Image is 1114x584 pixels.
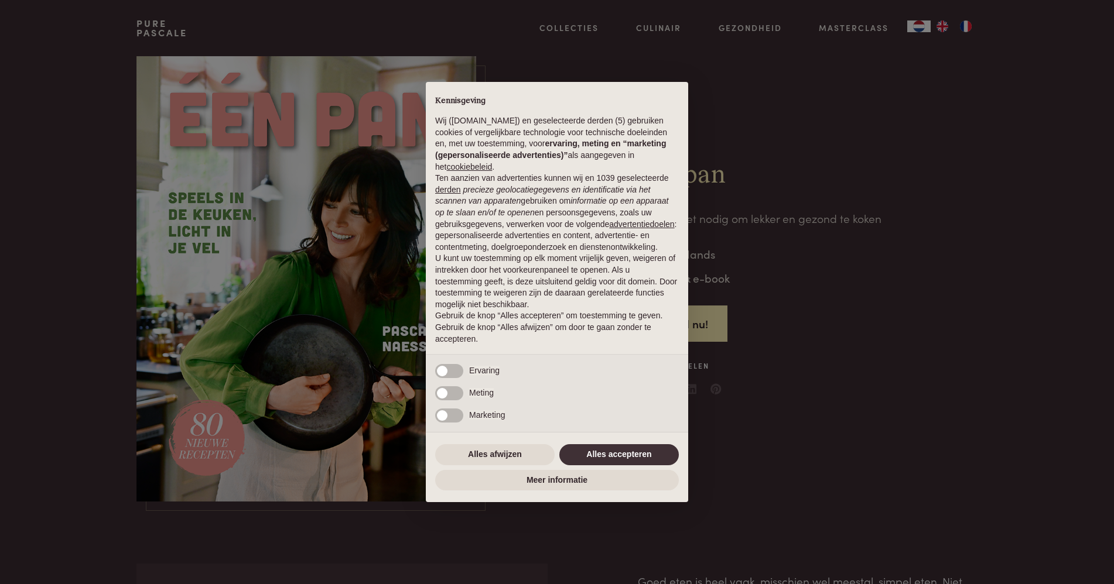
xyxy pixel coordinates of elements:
button: Alles accepteren [559,444,679,465]
button: derden [435,184,461,196]
button: Alles afwijzen [435,444,555,465]
em: precieze geolocatiegegevens en identificatie via het scannen van apparaten [435,185,650,206]
span: Ervaring [469,366,500,375]
span: Marketing [469,410,505,420]
strong: ervaring, meting en “marketing (gepersonaliseerde advertenties)” [435,139,666,160]
em: informatie op een apparaat op te slaan en/of te openen [435,196,669,217]
p: Wij ([DOMAIN_NAME]) en geselecteerde derden (5) gebruiken cookies of vergelijkbare technologie vo... [435,115,679,173]
a: cookiebeleid [446,162,492,171]
p: Ten aanzien van advertenties kunnen wij en 1039 geselecteerde gebruiken om en persoonsgegevens, z... [435,173,679,253]
button: advertentiedoelen [609,219,674,231]
button: Meer informatie [435,470,679,491]
p: U kunt uw toestemming op elk moment vrijelijk geven, weigeren of intrekken door het voorkeurenpan... [435,253,679,310]
span: Meting [469,388,494,397]
h2: Kennisgeving [435,96,679,107]
p: Gebruik de knop “Alles accepteren” om toestemming te geven. Gebruik de knop “Alles afwijzen” om d... [435,310,679,345]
